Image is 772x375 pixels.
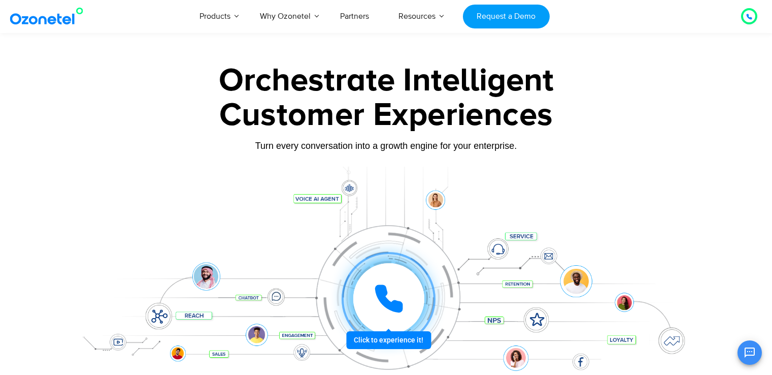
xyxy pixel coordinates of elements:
[69,91,703,140] div: Customer Experiences
[737,340,762,365] button: Open chat
[69,140,703,151] div: Turn every conversation into a growth engine for your enterprise.
[69,65,703,97] div: Orchestrate Intelligent
[463,5,550,28] a: Request a Demo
